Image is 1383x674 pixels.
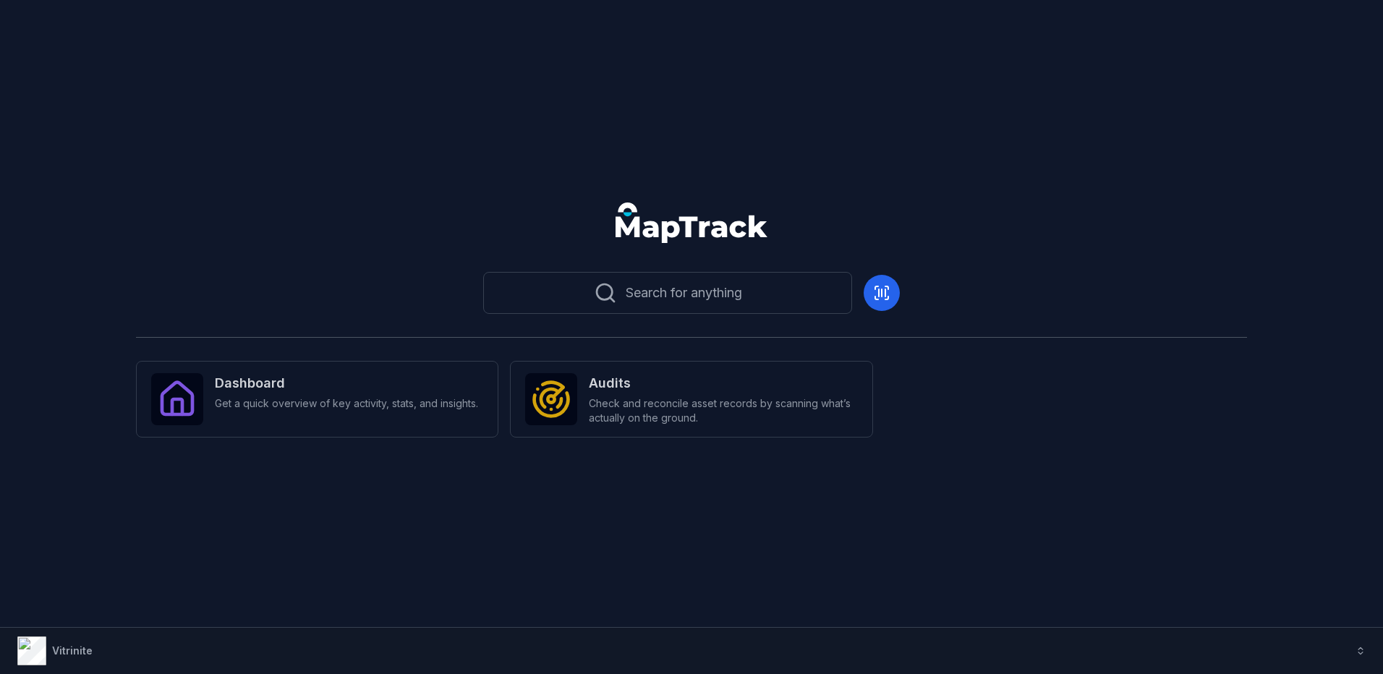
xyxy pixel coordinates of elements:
[483,272,852,314] button: Search for anything
[215,373,478,393] strong: Dashboard
[136,361,498,438] a: DashboardGet a quick overview of key activity, stats, and insights.
[626,283,742,303] span: Search for anything
[510,361,872,438] a: AuditsCheck and reconcile asset records by scanning what’s actually on the ground.
[215,396,478,411] span: Get a quick overview of key activity, stats, and insights.
[52,644,93,657] strong: Vitrinite
[592,202,791,243] nav: Global
[589,396,857,425] span: Check and reconcile asset records by scanning what’s actually on the ground.
[589,373,857,393] strong: Audits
